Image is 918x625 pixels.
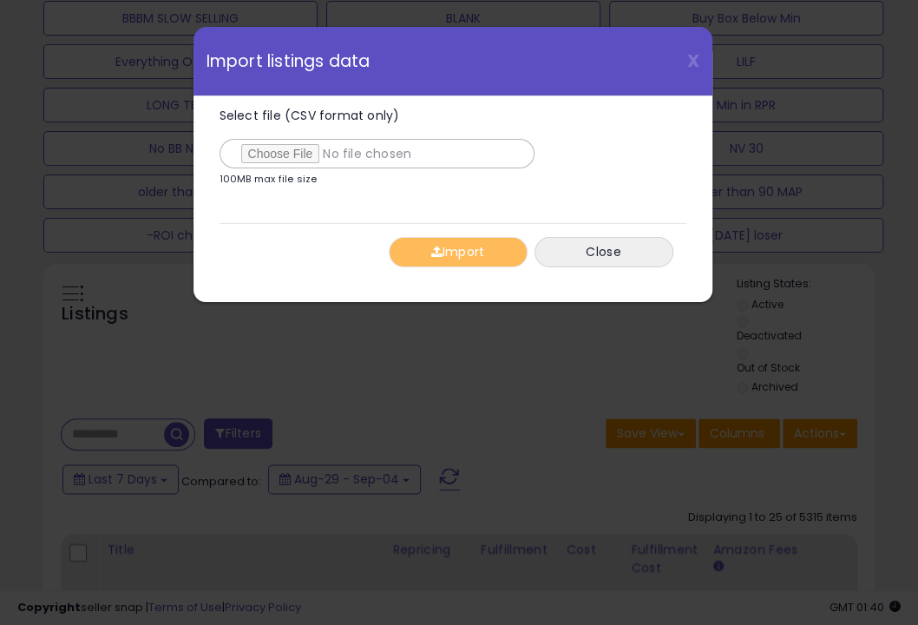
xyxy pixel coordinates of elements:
[220,107,400,124] span: Select file (CSV format only)
[389,237,528,267] button: Import
[220,174,318,184] p: 100MB max file size
[207,53,370,69] span: Import listings data
[687,49,699,73] span: X
[534,237,673,267] button: Close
